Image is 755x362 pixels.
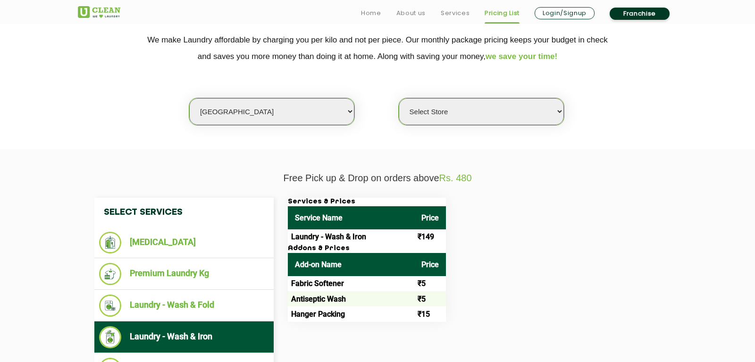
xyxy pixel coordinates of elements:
[288,306,414,321] td: Hanger Packing
[99,295,121,317] img: Laundry - Wash & Fold
[288,198,446,206] h3: Services & Prices
[610,8,670,20] a: Franchise
[414,229,446,244] td: ₹149
[288,291,414,306] td: Antiseptic Wash
[78,6,120,18] img: UClean Laundry and Dry Cleaning
[396,8,426,19] a: About us
[288,229,414,244] td: Laundry - Wash & Iron
[485,8,520,19] a: Pricing List
[99,232,121,253] img: Dry Cleaning
[288,244,446,253] h3: Addons & Prices
[288,253,414,276] th: Add-on Name
[414,253,446,276] th: Price
[94,198,274,227] h4: Select Services
[414,206,446,229] th: Price
[78,173,677,184] p: Free Pick up & Drop on orders above
[361,8,381,19] a: Home
[439,173,472,183] span: Rs. 480
[99,232,269,253] li: [MEDICAL_DATA]
[99,326,269,348] li: Laundry - Wash & Iron
[99,263,121,285] img: Premium Laundry Kg
[288,206,414,229] th: Service Name
[414,306,446,321] td: ₹15
[99,295,269,317] li: Laundry - Wash & Fold
[99,263,269,285] li: Premium Laundry Kg
[99,326,121,348] img: Laundry - Wash & Iron
[288,276,414,291] td: Fabric Softener
[78,32,677,65] p: We make Laundry affordable by charging you per kilo and not per piece. Our monthly package pricin...
[535,7,595,19] a: Login/Signup
[486,52,557,61] span: we save your time!
[414,276,446,291] td: ₹5
[414,291,446,306] td: ₹5
[441,8,470,19] a: Services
